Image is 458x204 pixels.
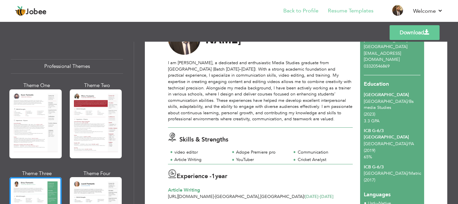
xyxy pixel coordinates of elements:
[212,172,227,181] label: year
[71,82,123,89] div: Theme Two
[407,170,409,176] span: /
[304,194,305,200] span: |
[15,6,26,16] img: jobee.io
[392,5,403,16] img: Profile Img
[364,63,390,69] span: 03320546869
[174,157,226,163] div: Article Writing
[364,148,375,154] span: (2019)
[364,44,407,50] span: [GEOGRAPHIC_DATA]
[11,59,123,74] div: Professional Themes
[390,25,440,40] a: Download
[305,194,320,200] span: [DATE]
[298,157,349,163] div: Cricket Analyst
[212,172,215,180] span: 1
[71,170,123,177] div: Theme Four
[214,194,215,200] span: -
[179,135,228,144] span: Skills & Strengths
[364,98,414,111] span: [GEOGRAPHIC_DATA] Bs media Studies
[283,7,319,15] a: Back to Profile
[319,194,320,200] span: -
[174,149,226,156] div: video editor
[407,98,409,105] span: /
[236,149,287,156] div: Adope Premiere pro
[305,194,334,200] span: [DATE]
[168,60,353,122] div: I am [PERSON_NAME], a dedicated and enthusiastic Media Studies graduate from [GEOGRAPHIC_DATA] (B...
[364,128,420,140] div: ICB G-6/3 [GEOGRAPHIC_DATA]
[11,82,63,89] div: Theme One
[177,172,212,180] span: Experience -
[364,170,421,176] span: [GEOGRAPHIC_DATA] Matric
[364,50,401,63] span: [EMAIL_ADDRESS][DOMAIN_NAME]
[364,141,414,147] span: [GEOGRAPHIC_DATA] FA
[364,92,420,98] div: [GEOGRAPHIC_DATA]
[364,118,380,124] span: 3.3 GPA
[168,194,214,200] span: [URL][DOMAIN_NAME]
[215,194,259,200] span: [GEOGRAPHIC_DATA]
[11,170,63,177] div: Theme Three
[168,187,200,193] span: Article Writing
[364,186,391,199] span: Languages
[364,80,389,88] span: Education
[364,154,372,160] span: 65%
[328,7,374,15] a: Resume Templates
[260,194,304,200] span: [GEOGRAPHIC_DATA]
[364,177,375,183] span: (2017)
[26,8,47,16] span: Jobee
[236,157,287,163] div: YouTuber
[298,149,349,156] div: Communication
[364,164,420,170] div: ICB G-6/3
[407,141,409,147] span: /
[15,6,47,16] a: Jobee
[413,7,443,15] a: Welcome
[259,194,260,200] span: ,
[364,111,375,117] span: (2023)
